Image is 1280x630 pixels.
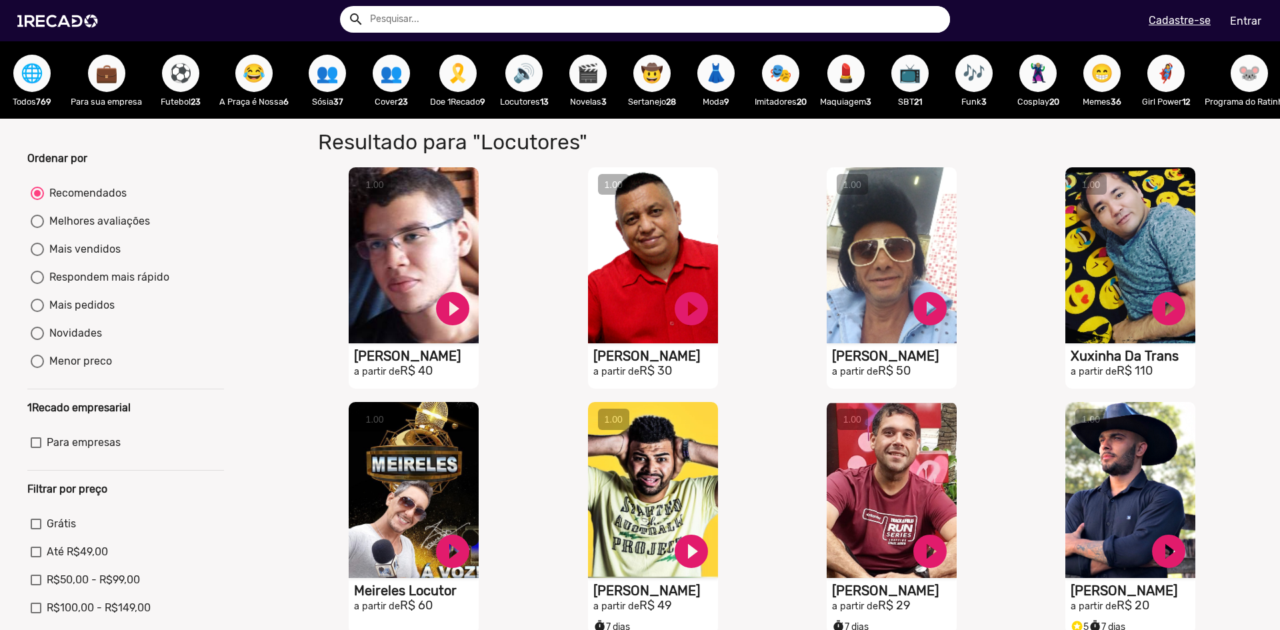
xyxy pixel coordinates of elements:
[540,97,549,107] b: 13
[47,572,140,588] span: R$50,00 - R$99,00
[447,55,469,92] span: 🎗️
[333,97,343,107] b: 37
[593,599,718,613] h2: R$ 49
[95,55,118,92] span: 💼
[380,55,403,92] span: 👥
[283,97,289,107] b: 6
[354,599,479,613] h2: R$ 60
[27,483,107,495] b: Filtrar por preço
[1149,14,1211,27] u: Cadastre-se
[1049,97,1059,107] b: 20
[44,269,169,285] div: Respondem mais rápido
[885,95,935,108] p: SBT
[820,95,871,108] p: Maquiagem
[354,348,479,364] h1: [PERSON_NAME]
[588,167,718,343] video: S1RECADO vídeos dedicados para fãs e empresas
[439,55,477,92] button: 🎗️
[343,7,367,30] button: Example home icon
[354,601,400,612] small: a partir de
[1027,55,1049,92] span: 🦹🏼‍♀️
[1149,289,1189,329] a: play_circle_filled
[832,599,957,613] h2: R$ 29
[349,167,479,343] video: S1RECADO vídeos dedicados para fãs e empresas
[36,97,51,107] b: 769
[914,97,922,107] b: 21
[832,601,878,612] small: a partir de
[755,95,807,108] p: Imitadores
[593,366,639,377] small: a partir de
[593,601,639,612] small: a partir de
[1071,599,1195,613] h2: R$ 20
[949,95,999,108] p: Funk
[769,55,792,92] span: 🎭
[627,95,677,108] p: Sertanejo
[827,402,957,578] video: S1RECADO vídeos dedicados para fãs e empresas
[219,95,289,108] p: A Praça é Nossa
[155,95,206,108] p: Futebol
[1071,364,1195,379] h2: R$ 110
[309,55,346,92] button: 👥
[513,55,535,92] span: 🔊
[1155,55,1177,92] span: 🦸‍♀️
[44,241,121,257] div: Mais vendidos
[797,97,807,107] b: 20
[71,95,142,108] p: Para sua empresa
[354,583,479,599] h1: Meireles Locutor
[398,97,408,107] b: 23
[1221,9,1270,33] a: Entrar
[308,129,925,155] h1: Resultado para "Locutores"
[910,289,950,329] a: play_circle_filled
[480,97,485,107] b: 9
[691,95,741,108] p: Moda
[354,366,400,377] small: a partir de
[1013,95,1063,108] p: Cosplay
[981,97,987,107] b: 3
[666,97,676,107] b: 28
[88,55,125,92] button: 💼
[1071,348,1195,364] h1: Xuxinha Da Trans
[47,544,108,560] span: Até R$49,00
[1065,167,1195,343] video: S1RECADO vídeos dedicados para fãs e empresas
[593,348,718,364] h1: [PERSON_NAME]
[724,97,729,107] b: 9
[373,55,410,92] button: 👥
[910,531,950,571] a: play_circle_filled
[601,97,607,107] b: 3
[430,95,485,108] p: Doe 1Recado
[47,516,76,532] span: Grátis
[569,55,607,92] button: 🎬
[235,55,273,92] button: 😂
[162,55,199,92] button: ⚽
[7,95,57,108] p: Todos
[44,353,112,369] div: Menor preco
[827,55,865,92] button: 💄
[1149,531,1189,571] a: play_circle_filled
[21,55,43,92] span: 🌐
[243,55,265,92] span: 😂
[1141,95,1191,108] p: Girl Power
[349,402,479,578] video: S1RECADO vídeos dedicados para fãs e empresas
[44,325,102,341] div: Novidades
[1071,601,1117,612] small: a partir de
[1182,97,1190,107] b: 12
[899,55,921,92] span: 📺
[835,55,857,92] span: 💄
[433,289,473,329] a: play_circle_filled
[697,55,735,92] button: 👗
[671,531,711,571] a: play_circle_filled
[1238,55,1261,92] span: 🐭
[705,55,727,92] span: 👗
[1147,55,1185,92] button: 🦸‍♀️
[891,55,929,92] button: 📺
[1091,55,1113,92] span: 😁
[593,364,718,379] h2: R$ 30
[832,366,878,377] small: a partir de
[354,364,479,379] h2: R$ 40
[44,213,150,229] div: Melhores avaliações
[1083,55,1121,92] button: 😁
[47,600,151,616] span: R$100,00 - R$149,00
[433,531,473,571] a: play_circle_filled
[1071,366,1117,377] small: a partir de
[832,364,957,379] h2: R$ 50
[191,97,201,107] b: 23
